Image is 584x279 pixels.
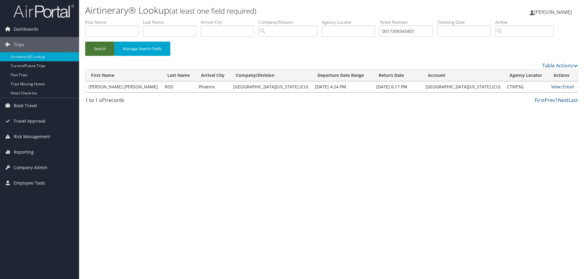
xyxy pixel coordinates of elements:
[114,42,170,56] button: Manage Search Fields
[14,98,37,113] span: Book Travel
[312,81,373,92] td: [DATE] 4:24 PM
[14,160,47,175] span: Company Admin
[504,81,548,92] td: CTNP3G
[530,3,578,21] a: [PERSON_NAME]
[13,4,74,18] img: airportal-logo.png
[259,19,322,25] label: Company/Division
[85,81,162,92] td: [PERSON_NAME] [PERSON_NAME]
[14,145,34,160] span: Reporting
[104,97,106,104] span: 1
[14,129,50,144] span: Risk Management
[551,84,561,90] a: View
[14,37,24,52] span: Trips
[322,19,380,25] label: Agency Locator
[548,81,578,92] td: |
[545,97,555,104] a: Prev
[373,81,422,92] td: [DATE] 6:17 PM
[534,9,572,15] span: [PERSON_NAME]
[548,70,578,81] th: Actions
[14,22,38,37] span: Dashboards
[380,19,437,25] label: Ticket Number
[422,81,504,92] td: [GEOGRAPHIC_DATA][US_STATE] (CU)
[85,70,162,81] th: First Name: activate to sort column ascending
[230,81,312,92] td: [GEOGRAPHIC_DATA][US_STATE] (CU)
[312,70,373,81] th: Departure Date Range: activate to sort column ascending
[422,70,504,81] th: Account: activate to sort column ascending
[143,19,201,25] label: Last Name
[85,19,143,25] label: First Name
[85,97,202,107] div: 1 to 1 of records
[14,175,45,191] span: Employee Tools
[558,97,568,104] a: Next
[555,97,558,104] a: 1
[162,81,196,92] td: ROS
[563,84,574,90] a: Email
[437,19,495,25] label: Ticketing Date
[85,42,114,56] button: Search
[495,19,558,25] label: Airline
[196,81,230,92] td: Phoenix
[14,114,46,129] span: Travel Approval
[504,70,548,81] th: Agency Locator: activate to sort column ascending
[85,4,414,17] h1: Airtinerary® Lookup
[568,97,578,104] a: Last
[535,97,545,104] a: First
[169,6,256,16] small: (at least one field required)
[542,62,578,69] a: Table Actions
[201,19,259,25] label: Arrival City
[373,70,422,81] th: Return Date: activate to sort column ascending
[230,70,312,81] th: Company/Division
[162,70,196,81] th: Last Name: activate to sort column ascending
[196,70,230,81] th: Arrival City: activate to sort column ascending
